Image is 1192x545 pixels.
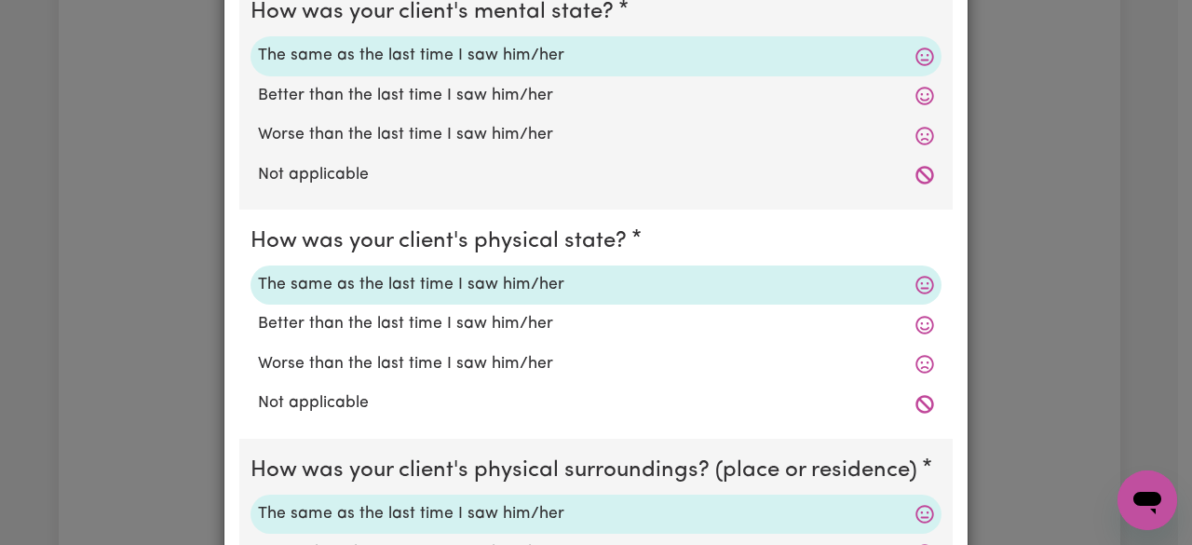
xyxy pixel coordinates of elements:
label: Worse than the last time I saw him/her [258,123,934,147]
iframe: Button to launch messaging window [1117,470,1177,530]
legend: How was your client's physical surroundings? (place or residence) [251,454,925,487]
label: The same as the last time I saw him/her [258,273,934,297]
label: Not applicable [258,391,934,416]
legend: How was your client's physical state? [251,225,634,258]
label: The same as the last time I saw him/her [258,502,934,526]
label: Worse than the last time I saw him/her [258,352,934,376]
label: Better than the last time I saw him/her [258,84,934,108]
label: Not applicable [258,163,934,187]
label: The same as the last time I saw him/her [258,44,934,68]
label: Better than the last time I saw him/her [258,312,934,336]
